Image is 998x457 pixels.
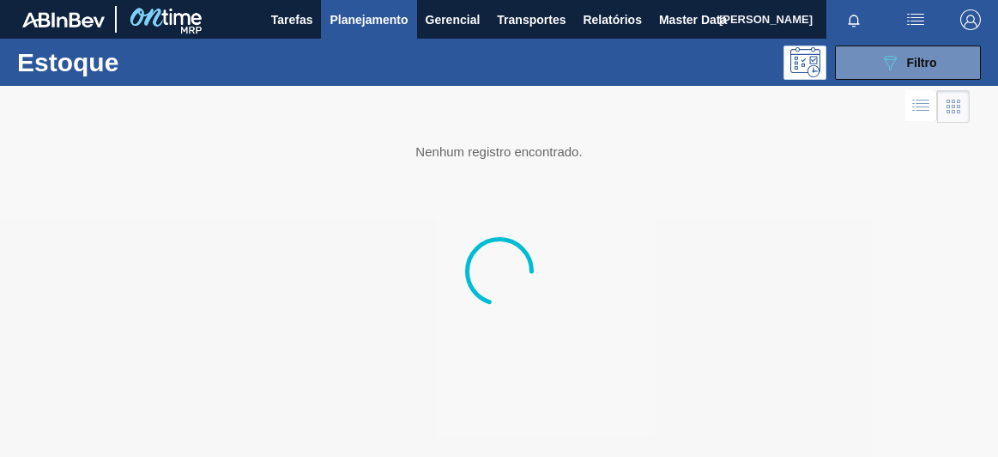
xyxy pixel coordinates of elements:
h1: Estoque [17,52,249,72]
div: Pogramando: nenhum usuário selecionado [783,46,826,80]
span: Gerencial [426,9,481,30]
img: userActions [905,9,926,30]
button: Notificações [826,8,881,32]
span: Transportes [497,9,566,30]
span: Master Data [659,9,727,30]
span: Filtro [907,56,937,70]
img: TNhmsLtSVTkK8tSr43FrP2fwEKptu5GPRR3wAAAABJRU5ErkJggg== [22,12,105,27]
button: Filtro [835,46,981,80]
span: Relatórios [583,9,641,30]
img: Logout [960,9,981,30]
span: Planejamento [330,9,408,30]
span: Tarefas [271,9,313,30]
